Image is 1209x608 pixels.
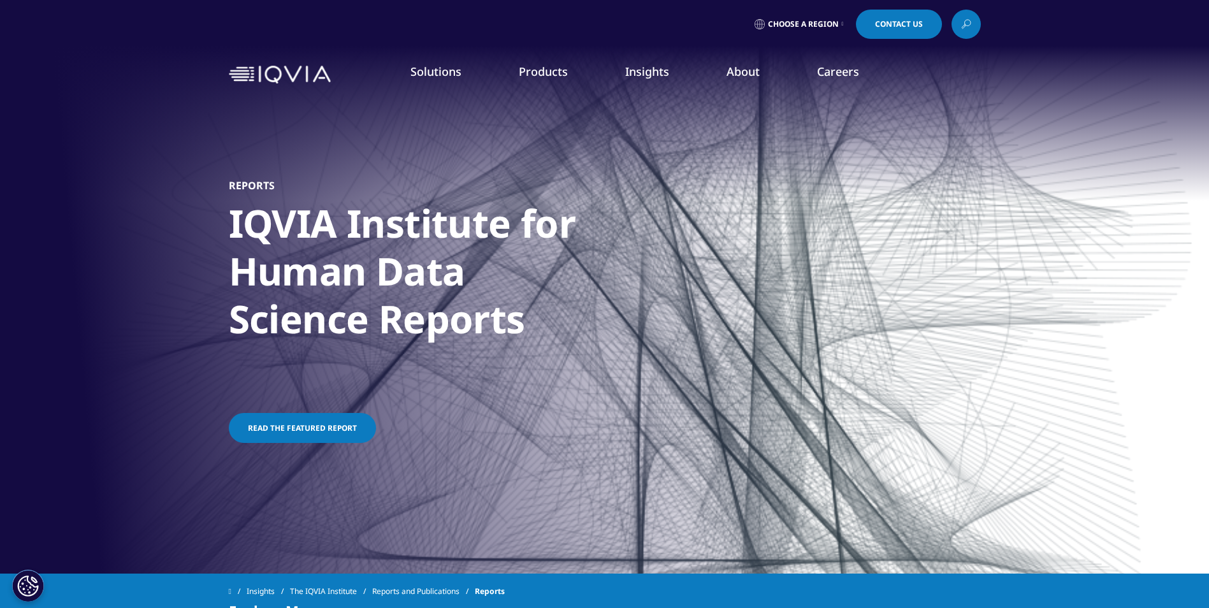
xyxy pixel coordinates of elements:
[817,64,859,79] a: Careers
[247,580,290,603] a: Insights
[229,413,376,443] a: Read the featured report
[519,64,568,79] a: Products
[727,64,760,79] a: About
[229,179,275,192] h5: Reports
[229,199,707,351] h1: IQVIA Institute for Human Data Science Reports
[290,580,372,603] a: The IQVIA Institute
[875,20,923,28] span: Contact Us
[12,570,44,602] button: Cookies Settings
[248,423,357,433] span: Read the featured report
[475,580,505,603] span: Reports
[372,580,475,603] a: Reports and Publications
[336,45,981,105] nav: Primary
[768,19,839,29] span: Choose a Region
[229,66,331,84] img: IQVIA Healthcare Information Technology and Pharma Clinical Research Company
[625,64,669,79] a: Insights
[856,10,942,39] a: Contact Us
[410,64,461,79] a: Solutions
